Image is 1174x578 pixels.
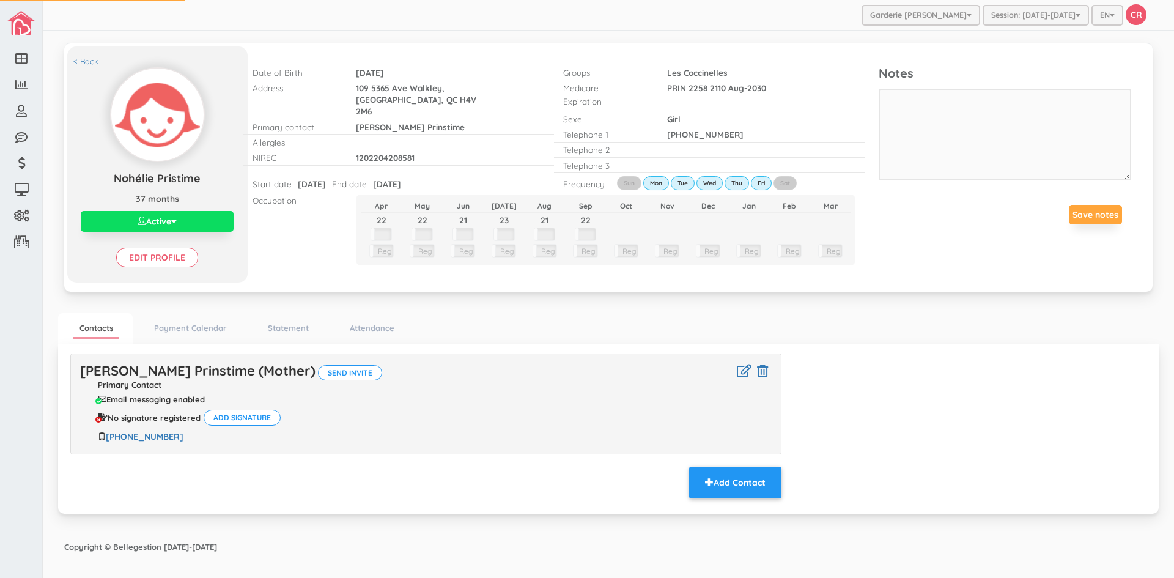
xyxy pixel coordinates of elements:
[563,82,648,94] p: Medicare
[298,179,326,189] span: [DATE]
[332,178,367,190] p: End date
[689,467,781,498] button: Add Contact
[253,121,338,133] p: Primary contact
[81,211,234,232] button: Active
[563,128,648,140] p: Telephone 1
[7,11,35,35] img: image
[64,542,217,552] strong: Copyright © Bellegestion [DATE]-[DATE]
[606,199,647,213] th: Oct
[73,56,98,67] a: < Back
[114,171,201,185] span: Nohélie Pristime
[253,195,338,206] p: Occupation
[563,113,648,125] p: Sexe
[647,199,688,213] th: Nov
[565,199,606,213] th: Sep
[253,82,338,94] p: Address
[728,199,769,213] th: Jan
[667,114,681,124] span: Girl
[371,83,389,93] span: 5365
[563,144,648,155] p: Telephone 2
[253,152,338,163] p: NIREC
[751,176,772,190] label: Fri
[769,199,810,213] th: Feb
[563,95,648,107] p: Expiration
[643,176,669,190] label: Mon
[318,365,382,380] button: Send invite
[443,199,484,213] th: Jun
[667,129,744,139] span: [PHONE_NUMBER]
[253,136,338,148] p: Allergies
[810,199,851,213] th: Mar
[1069,205,1122,224] button: Save notes
[344,319,401,337] a: Attendance
[111,69,204,161] img: Click to change profile pic
[671,176,695,190] label: Tue
[356,83,369,93] span: 109
[728,83,766,93] span: Aug-2030
[73,193,242,205] p: 37 months
[725,176,749,190] label: Thu
[373,179,401,189] span: [DATE]
[106,431,183,442] a: [PHONE_NUMBER]
[446,94,457,105] span: QC
[80,362,316,379] a: [PERSON_NAME] Prinstime (Mother)
[204,410,281,425] button: Add signature
[80,380,772,389] p: Primary Contact
[356,152,415,163] span: 1202204208581
[402,199,443,213] th: May
[356,94,444,105] span: [GEOGRAPHIC_DATA],
[563,67,648,78] p: Groups
[73,319,119,339] a: Contacts
[356,122,465,132] span: [PERSON_NAME] Prinstime
[361,199,402,213] th: Apr
[108,413,201,422] span: No signature registered
[879,65,1131,83] p: Notes
[563,178,597,190] p: Frequency
[524,199,565,213] th: Aug
[667,67,804,78] p: Les Coccinelles
[484,199,525,213] th: [DATE]
[356,94,476,116] span: H4V 2M6
[773,176,797,190] label: Sat
[687,199,728,213] th: Dec
[617,176,641,190] label: Sun
[356,67,384,78] span: [DATE]
[392,83,445,93] span: Ave Walkley,
[667,83,726,93] span: PRIN 2258 2110
[253,178,292,190] p: Start date
[98,395,205,404] div: Email messaging enabled
[253,67,338,78] p: Date of Birth
[116,248,198,267] input: Edit profile
[148,319,233,337] a: Payment Calendar
[696,176,723,190] label: Wed
[262,319,315,337] a: Statement
[563,160,648,171] p: Telephone 3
